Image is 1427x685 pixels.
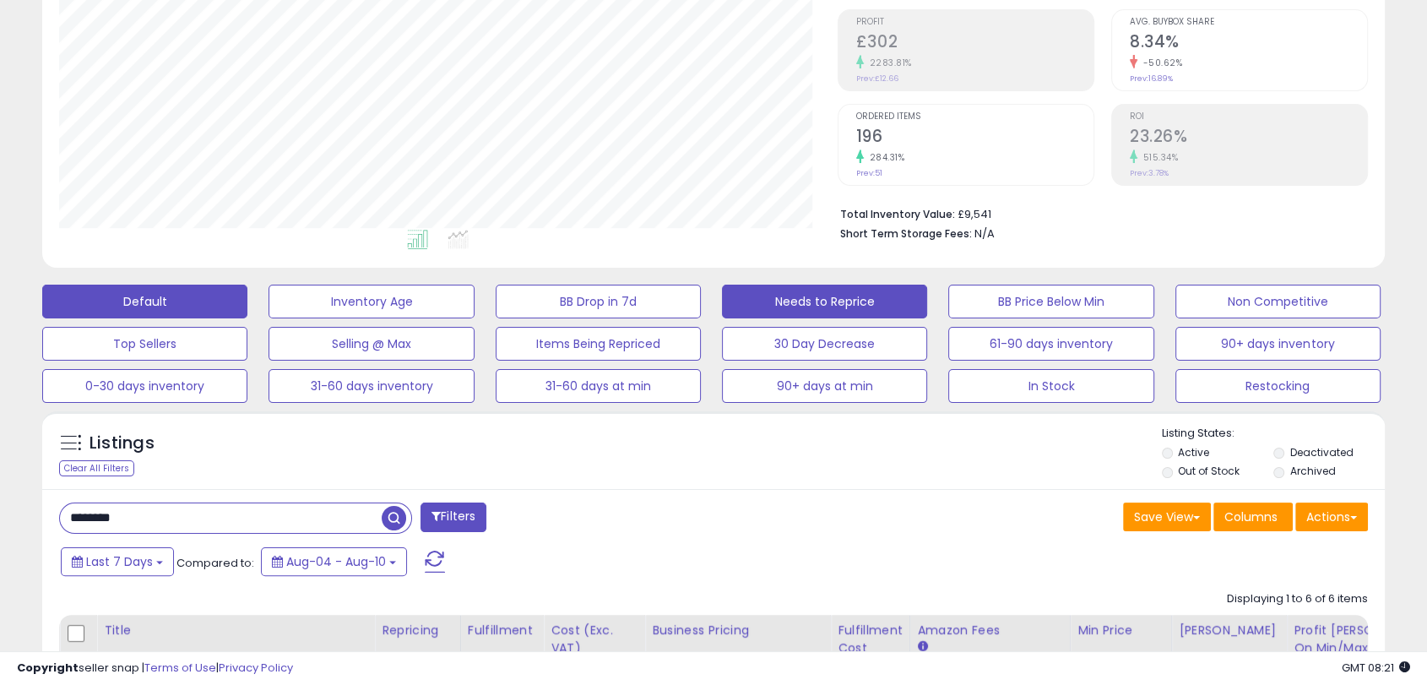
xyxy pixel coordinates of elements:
button: 30 Day Decrease [722,327,927,361]
div: [PERSON_NAME] [1179,622,1279,639]
a: Terms of Use [144,660,216,676]
button: 61-90 days inventory [948,327,1153,361]
div: Clear All Filters [59,460,134,476]
button: Restocking [1175,369,1381,403]
button: Non Competitive [1175,285,1381,318]
span: ROI [1130,112,1367,122]
div: Business Pricing [652,622,823,639]
button: 90+ days at min [722,369,927,403]
h2: 196 [856,127,1093,150]
span: Ordered Items [856,112,1093,122]
label: Out of Stock [1178,464,1240,478]
button: Selling @ Max [269,327,474,361]
div: Displaying 1 to 6 of 6 items [1227,591,1368,607]
span: Columns [1224,508,1278,525]
span: N/A [974,226,995,242]
button: Aug-04 - Aug-10 [261,547,407,576]
span: Avg. Buybox Share [1130,18,1367,27]
small: 284.31% [864,151,905,164]
small: 515.34% [1137,151,1179,164]
span: Compared to: [176,555,254,571]
h5: Listings [90,432,155,455]
span: Aug-04 - Aug-10 [286,553,386,570]
button: 0-30 days inventory [42,369,247,403]
label: Archived [1290,464,1336,478]
label: Deactivated [1290,445,1354,459]
span: Last 7 Days [86,553,153,570]
h2: 23.26% [1130,127,1367,150]
button: Save View [1123,503,1211,531]
li: £9,541 [840,203,1355,223]
small: Prev: 51 [856,168,882,178]
button: 31-60 days at min [496,369,701,403]
div: Repricing [382,622,453,639]
span: Profit [856,18,1093,27]
strong: Copyright [17,660,79,676]
button: In Stock [948,369,1153,403]
small: Prev: 16.89% [1130,73,1173,84]
b: Total Inventory Value: [840,207,955,221]
a: Privacy Policy [219,660,293,676]
button: Filters [421,503,486,532]
h2: £302 [856,32,1093,55]
small: Prev: 3.78% [1130,168,1169,178]
small: Prev: £12.66 [856,73,898,84]
div: Cost (Exc. VAT) [551,622,638,657]
b: Short Term Storage Fees: [840,226,972,241]
button: BB Drop in 7d [496,285,701,318]
button: Items Being Repriced [496,327,701,361]
button: Columns [1213,503,1293,531]
small: -50.62% [1137,57,1183,69]
div: Fulfillment [468,622,536,639]
div: Fulfillment Cost [838,622,903,657]
button: Last 7 Days [61,547,174,576]
p: Listing States: [1162,426,1385,442]
button: BB Price Below Min [948,285,1153,318]
label: Active [1178,445,1209,459]
button: Default [42,285,247,318]
button: Top Sellers [42,327,247,361]
small: 2283.81% [864,57,912,69]
div: seller snap | | [17,661,293,677]
button: Inventory Age [269,285,474,318]
button: 90+ days inventory [1175,327,1381,361]
button: 31-60 days inventory [269,369,474,403]
div: Title [104,622,367,639]
div: Min Price [1077,622,1164,639]
h2: 8.34% [1130,32,1367,55]
span: 2025-08-18 08:21 GMT [1342,660,1410,676]
button: Actions [1295,503,1368,531]
button: Needs to Reprice [722,285,927,318]
div: Amazon Fees [917,622,1063,639]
